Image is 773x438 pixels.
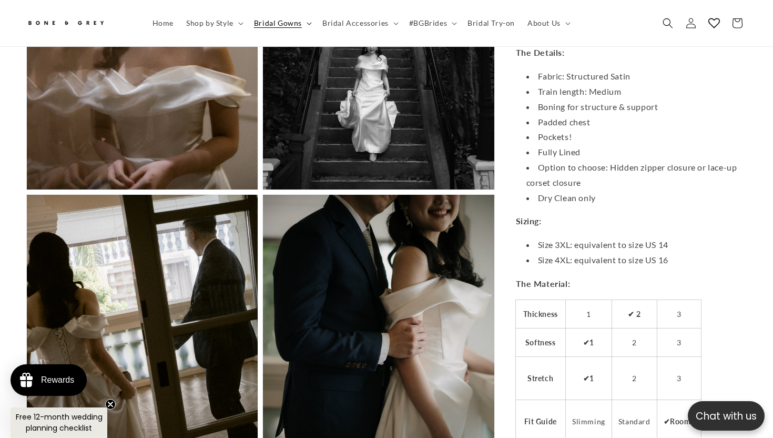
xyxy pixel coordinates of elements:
strong: The Details: [516,48,565,58]
li: Pockets! [526,130,747,145]
th: Thickness [516,300,566,328]
td: 3 [657,357,701,400]
li: Size 4XL: equivalent to size US 16 [526,253,747,268]
strong: The Material: [516,278,571,288]
li: Train length: Medium [526,84,747,99]
summary: Bridal Gowns [248,12,316,34]
summary: #BGBrides [403,12,461,34]
strong: Fit Guide [524,417,557,426]
li: Fully Lined [526,145,747,160]
span: #BGBrides [409,18,447,28]
span: Free 12-month wedding planning checklist [16,412,103,433]
th: Softness [516,328,566,356]
a: Bone and Grey Bridal [23,11,136,36]
td: 3 [657,328,701,356]
button: Write a review [650,16,720,34]
td: 1 [565,300,612,328]
p: Slimming [572,415,605,428]
a: Home [146,12,180,34]
span: About Us [527,18,561,28]
p: Chat with us [688,409,765,424]
span: Shop by Style [186,18,233,28]
summary: Bridal Accessories [316,12,403,34]
li: Padded chest [526,115,747,130]
span: Bridal Accessories [322,18,389,28]
strong: ✔ [664,417,670,426]
b: 1 [589,374,594,383]
b: 1 [589,338,594,347]
strong: ✔ 2 [628,310,641,318]
a: Write a review [70,60,116,68]
span: Bridal Try-on [467,18,515,28]
strong: ✔ [583,374,590,383]
button: Close teaser [105,399,116,410]
td: 2 [612,328,657,356]
th: Stretch [516,357,566,400]
span: Bridal Gowns [254,18,302,28]
strong: ✔ [583,338,590,347]
div: Free 12-month wedding planning checklistClose teaser [11,407,107,438]
td: 3 [657,300,701,328]
li: Dry Clean only [526,191,747,206]
li: Boning for structure & support [526,99,747,115]
li: Size 3XL: equivalent to size US 14 [526,237,747,253]
p: 2 [618,372,650,385]
img: Bone and Grey Bridal [26,15,105,32]
button: Open chatbox [688,401,765,431]
div: Rewards [41,375,74,385]
b: Roomy [670,417,695,426]
li: Fabric: Structured Satin [526,69,747,84]
summary: Search [656,12,679,35]
span: Home [152,18,174,28]
summary: About Us [521,12,575,34]
summary: Shop by Style [180,12,248,34]
li: Option to choose: Hidden zipper closure or lace-up corset closure [526,160,747,191]
strong: Sizing: [516,216,542,226]
a: Bridal Try-on [461,12,521,34]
